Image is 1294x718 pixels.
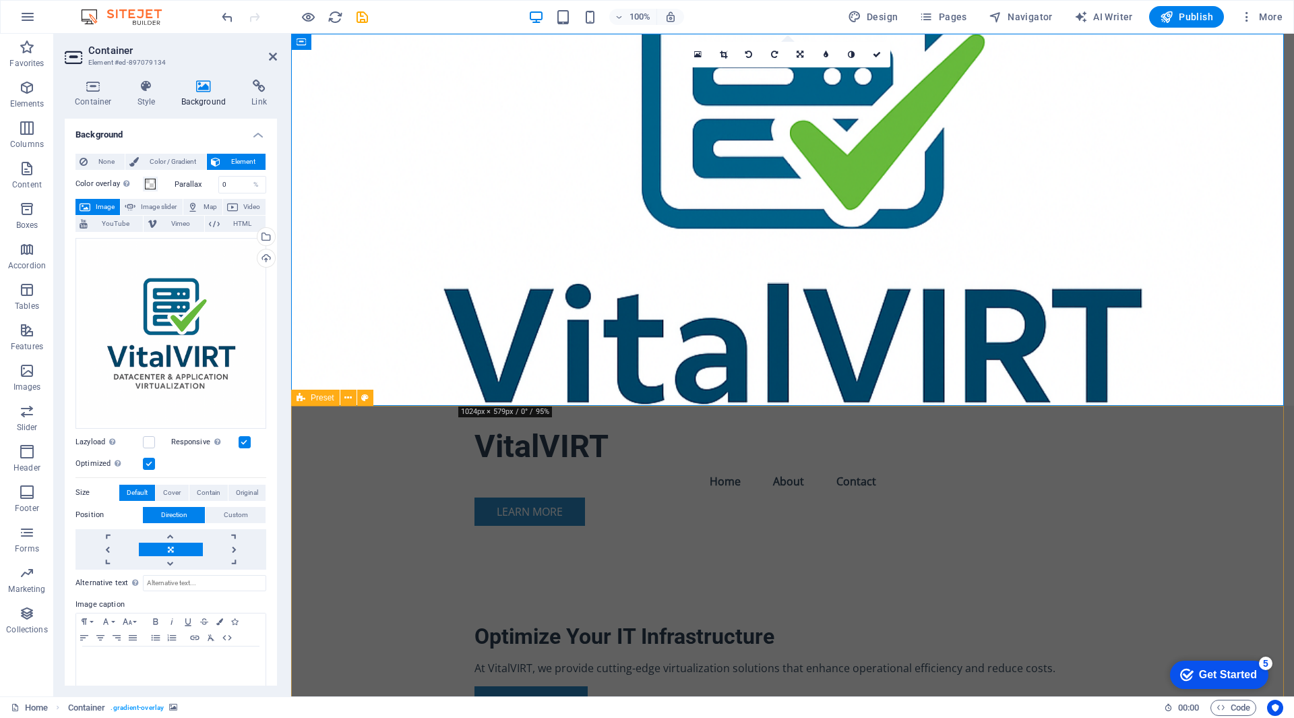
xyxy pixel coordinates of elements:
label: Optimized [75,456,143,472]
span: Click to select. Double-click to edit [68,700,106,716]
button: Map [183,199,222,215]
p: Marketing [8,584,45,595]
span: YouTube [92,216,139,232]
p: Images [13,382,41,392]
a: Greyscale [839,42,865,67]
i: This element contains a background [169,704,177,711]
span: Navigator [989,10,1053,24]
p: Collections [6,624,47,635]
div: 5 [100,3,113,16]
span: Video [242,199,261,215]
label: Parallax [175,181,218,188]
p: Content [12,179,42,190]
img: Editor Logo [78,9,179,25]
button: Code [1210,700,1256,716]
div: % [247,177,266,193]
button: Paragraph Format [76,614,98,630]
label: Position [75,507,143,523]
p: Forms [15,543,39,554]
h4: Container [65,80,127,108]
button: Default [119,485,155,501]
span: Image [94,199,116,215]
input: Alternative text... [143,575,266,591]
button: Image slider [121,199,182,215]
span: Original [236,485,258,501]
button: More [1235,6,1288,28]
button: Ordered List [164,630,180,646]
span: Image slider [140,199,178,215]
div: Get Started 5 items remaining, 0% complete [11,7,109,35]
span: Publish [1160,10,1213,24]
span: Pages [919,10,966,24]
p: Header [13,462,40,473]
span: 00 00 [1178,700,1199,716]
label: Responsive [171,434,239,450]
span: Map [202,199,218,215]
button: Pages [914,6,972,28]
p: Columns [10,139,44,150]
nav: breadcrumb [68,700,178,716]
span: Preset [311,394,334,402]
button: Navigator [983,6,1058,28]
button: Bold (Ctrl+B) [148,614,164,630]
button: Custom [206,507,266,523]
label: Lazyload [75,434,143,450]
label: Image caption [75,597,266,613]
button: Video [223,199,266,215]
button: Direction [143,507,205,523]
span: : [1188,702,1190,713]
label: Alternative text [75,575,143,591]
span: Contain [197,485,220,501]
p: Tables [15,301,39,311]
span: Vimeo [161,216,199,232]
a: Click to cancel selection. Double-click to open Pages [11,700,48,716]
i: On resize automatically adjust zoom level to fit chosen device. [665,11,677,23]
button: Align Right [109,630,125,646]
h3: Element #ed-897079134 [88,57,250,69]
button: Unordered List [148,630,164,646]
button: Vimeo [144,216,204,232]
button: Original [228,485,266,501]
button: Underline (Ctrl+U) [180,614,196,630]
button: Element [207,154,266,170]
span: None [92,154,121,170]
span: . gradient-overlay [111,700,164,716]
button: Align Justify [125,630,141,646]
button: Insert Link [187,630,203,646]
button: save [354,9,370,25]
span: Default [127,485,148,501]
h4: Background [171,80,242,108]
a: Change orientation [788,42,813,67]
h4: Style [127,80,171,108]
p: Footer [15,503,39,514]
span: Code [1216,700,1250,716]
button: Strikethrough [196,614,212,630]
i: Save (Ctrl+S) [355,9,370,25]
button: Publish [1149,6,1224,28]
span: AI Writer [1074,10,1133,24]
button: Clear Formatting [203,630,219,646]
button: Colors [212,614,227,630]
button: HTML [219,630,235,646]
button: Image [75,199,120,215]
p: Elements [10,98,44,109]
label: Size [75,485,119,501]
i: Reload page [328,9,343,25]
button: Icons [227,614,242,630]
h2: Container [88,44,277,57]
p: Favorites [9,58,44,69]
span: Color / Gradient [143,154,202,170]
button: Contain [189,485,228,501]
span: Design [848,10,898,24]
button: undo [219,9,235,25]
button: Usercentrics [1267,700,1283,716]
span: More [1240,10,1283,24]
button: Align Center [92,630,109,646]
button: AI Writer [1069,6,1138,28]
button: Click here to leave preview mode and continue editing [300,9,316,25]
p: Boxes [16,220,38,231]
span: Direction [161,507,187,523]
p: Features [11,341,43,352]
button: Italic (Ctrl+I) [164,614,180,630]
a: Select files from the file manager, stock photos, or upload file(s) [685,42,711,67]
